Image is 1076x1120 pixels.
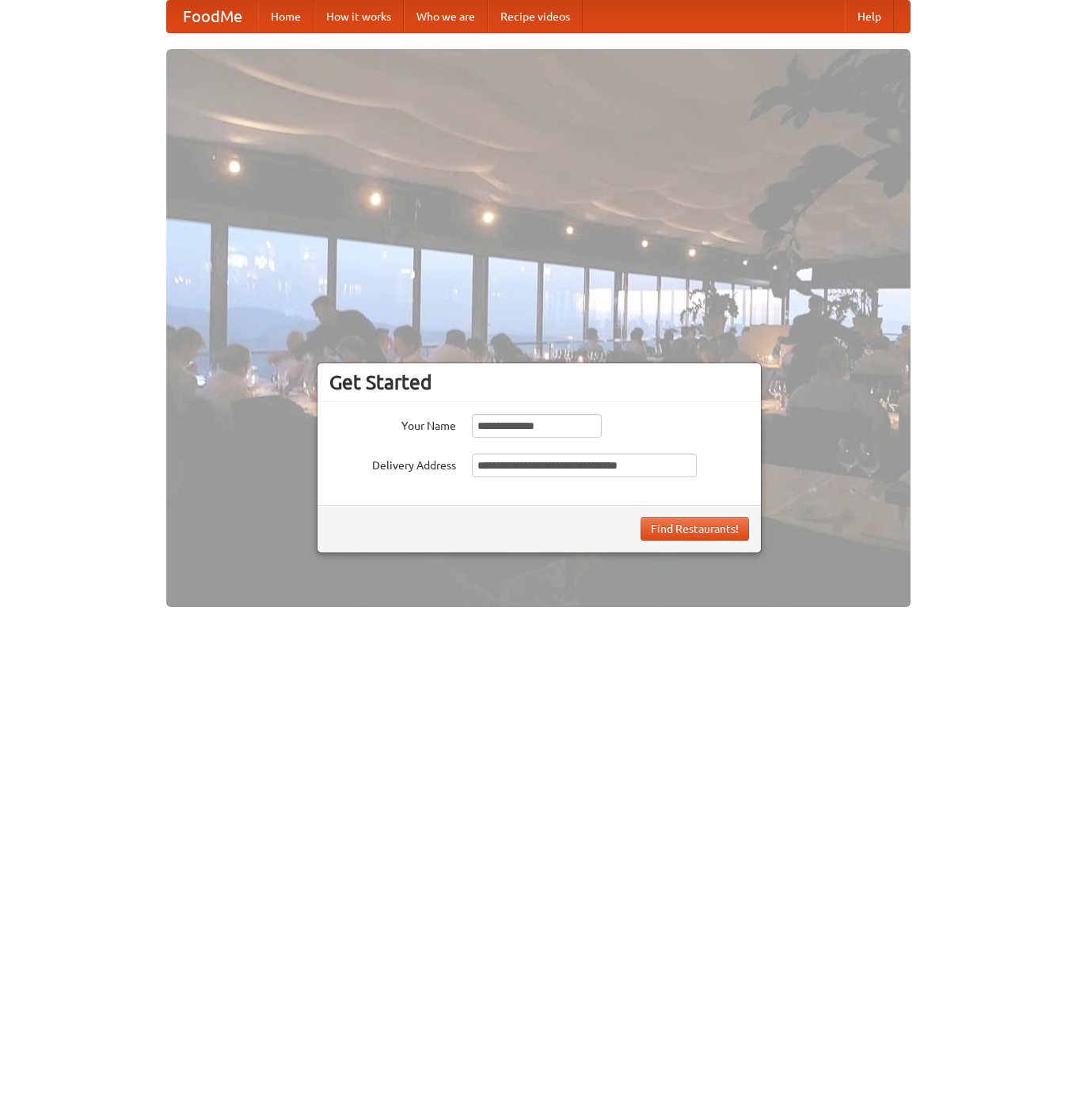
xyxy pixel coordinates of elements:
a: Who we are [404,1,488,32]
a: Help [845,1,894,32]
button: Find Restaurants! [641,517,749,541]
h3: Get Started [329,370,749,394]
a: Recipe videos [488,1,583,32]
a: Home [258,1,314,32]
label: Delivery Address [329,454,456,473]
label: Your Name [329,414,456,434]
a: FoodMe [167,1,258,32]
a: How it works [314,1,404,32]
